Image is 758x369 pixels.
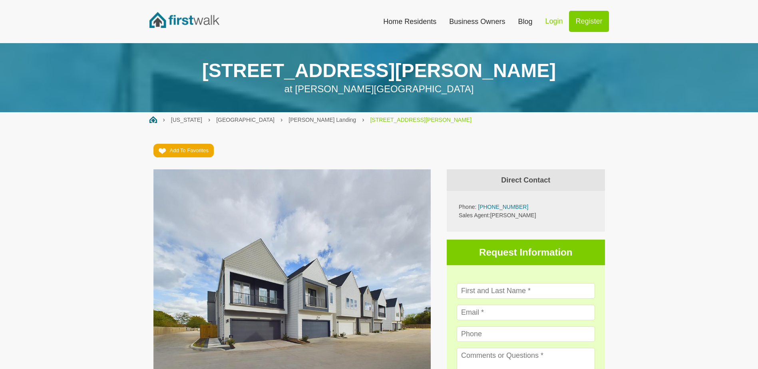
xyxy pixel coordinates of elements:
[459,211,593,220] p: [PERSON_NAME]
[284,83,474,94] span: at [PERSON_NAME][GEOGRAPHIC_DATA]
[216,117,275,123] a: [GEOGRAPHIC_DATA]
[443,13,511,30] a: Business Owners
[457,283,595,299] input: First and Last Name *
[171,117,202,123] a: [US_STATE]
[457,305,595,320] input: Email *
[457,326,595,342] input: Phone
[539,11,569,32] a: Login
[170,147,209,153] span: Add To Favorites
[149,59,609,82] h1: [STREET_ADDRESS][PERSON_NAME]
[288,117,356,123] a: [PERSON_NAME] Landing
[511,13,539,30] a: Blog
[459,204,476,210] span: Phone:
[370,117,472,123] a: [STREET_ADDRESS][PERSON_NAME]
[153,144,214,157] a: Add To Favorites
[377,13,443,30] a: Home Residents
[478,204,528,210] a: [PHONE_NUMBER]
[447,169,605,191] h4: Direct Contact
[569,11,609,32] a: Register
[447,240,605,265] h3: Request Information
[149,12,219,28] img: FirstWalk
[459,212,490,218] span: Sales Agent:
